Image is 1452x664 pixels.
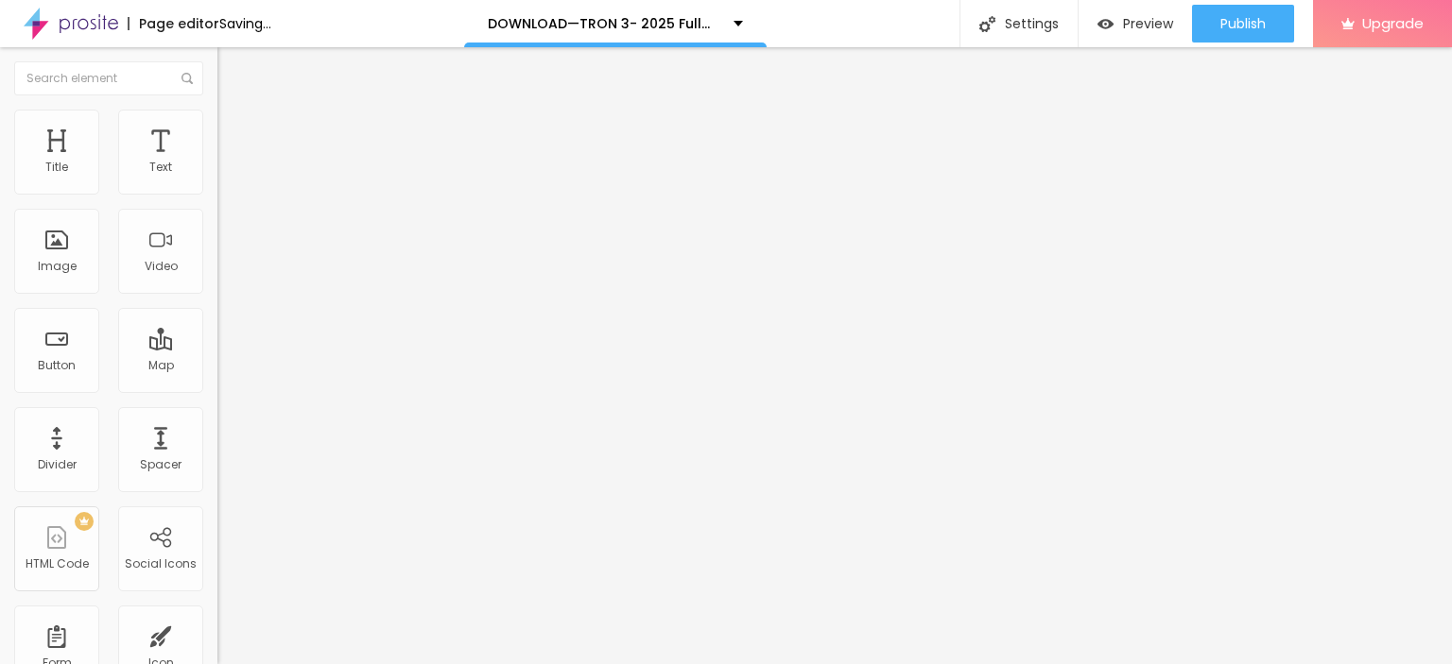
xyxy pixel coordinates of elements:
img: Icone [979,16,995,32]
div: Text [149,161,172,174]
img: view-1.svg [1098,16,1114,32]
div: Title [45,161,68,174]
img: Icone [181,73,193,84]
div: Map [148,359,174,372]
button: Preview [1079,5,1192,43]
div: Divider [38,458,77,471]
span: Publish [1220,16,1266,31]
p: DOWNLOAD—TRON 3- 2025 FullMovie Free Tamil+Hindi+Telugu Bollyflix in Filmyzilla Vegamovies [488,17,719,30]
div: Page editor [128,17,219,30]
div: Button [38,359,76,372]
div: HTML Code [26,557,89,570]
button: Publish [1192,5,1294,43]
div: Saving... [219,17,271,30]
div: Image [38,260,77,273]
iframe: Editor [217,47,1452,664]
span: Preview [1123,16,1173,31]
div: Spacer [140,458,181,471]
div: Video [145,260,178,273]
span: Upgrade [1362,15,1424,31]
div: Social Icons [125,557,197,570]
input: Search element [14,61,203,95]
